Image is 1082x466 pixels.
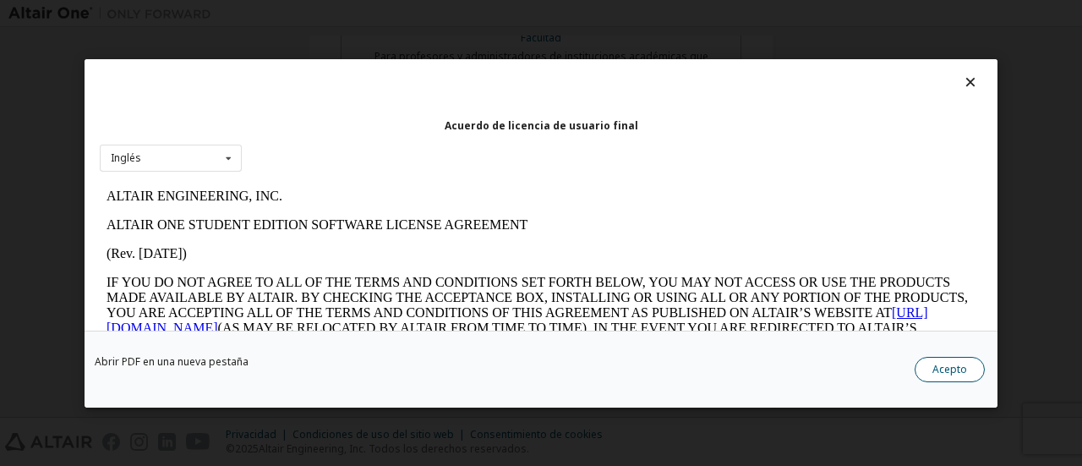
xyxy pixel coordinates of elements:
font: Acuerdo de licencia de usuario final [445,118,638,132]
p: (Rev. [DATE]) [7,64,876,79]
p: IF YOU DO NOT AGREE TO ALL OF THE TERMS AND CONDITIONS SET FORTH BELOW, YOU MAY NOT ACCESS OR USE... [7,93,876,215]
p: ALTAIR ENGINEERING, INC. [7,7,876,22]
font: Inglés [111,151,141,165]
p: ALTAIR ONE STUDENT EDITION SOFTWARE LICENSE AGREEMENT [7,36,876,51]
font: Abrir PDF en una nueva pestaña [95,354,249,368]
a: [URL][DOMAIN_NAME] [7,123,828,153]
font: Acepto [932,361,967,376]
a: Abrir PDF en una nueva pestaña [95,356,249,366]
button: Acepto [915,356,985,381]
